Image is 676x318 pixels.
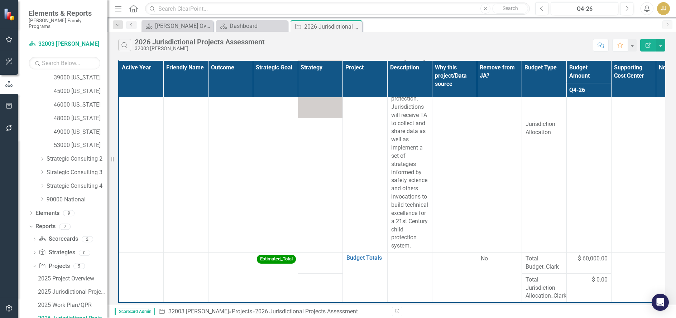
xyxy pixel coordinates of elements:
[36,286,107,298] a: 2025 Jurisdictional Projects Assessment
[135,46,265,51] div: 32003 [PERSON_NAME]
[168,308,229,315] a: 32003 [PERSON_NAME]
[29,40,100,48] a: 32003 [PERSON_NAME]
[492,4,528,14] button: Search
[38,302,107,308] div: 2025 Work Plan/QPR
[47,155,107,163] a: Strategic Consulting 2
[47,182,107,190] a: Strategic Consulting 4
[652,294,669,311] div: Open Intercom Messenger
[218,21,286,30] a: Dashboard
[54,101,107,109] a: 46000 [US_STATE]
[54,74,107,82] a: 39000 [US_STATE]
[257,255,296,264] span: Estimated_Total
[39,249,75,257] a: Strategies
[39,235,78,243] a: Scorecards
[481,255,488,262] span: No
[59,224,71,230] div: 7
[592,276,608,284] span: $ 0.00
[38,289,107,295] div: 2025 Jurisdictional Projects Assessment
[54,141,107,150] a: 53000 [US_STATE]
[39,262,69,270] a: Projects
[503,5,518,11] span: Search
[526,255,563,271] span: Total Budget_Clark
[36,273,107,284] a: 2025 Project Overview
[255,308,358,315] div: 2026 Jurisdictional Projects Assessment
[253,253,298,303] td: Double-Click to Edit
[477,253,522,303] td: Double-Click to Edit
[578,255,608,263] span: $ 60,000.00
[79,250,90,256] div: 0
[73,263,85,269] div: 5
[526,120,563,137] span: Jurisdiction Allocation
[526,276,563,300] span: Total Jurisdiction Allocation_Clark
[163,253,208,303] td: Double-Click to Edit
[232,308,252,315] a: Projects
[155,21,211,30] div: [PERSON_NAME] Overview
[29,57,100,69] input: Search Below...
[82,236,93,242] div: 2
[63,210,75,216] div: 9
[342,253,387,303] td: Double-Click to Edit Right Click for Context Menu
[208,253,253,303] td: Double-Click to Edit
[54,128,107,136] a: 49000 [US_STATE]
[387,253,432,303] td: Double-Click to Edit
[119,253,163,303] td: Double-Click to Edit
[135,38,265,46] div: 2026 Jurisdictional Projects Assessment
[115,308,155,315] span: Scorecard Admin
[47,168,107,177] a: Strategic Consulting 3
[566,118,611,253] td: Double-Click to Edit
[35,209,59,217] a: Elements
[522,118,566,253] td: Double-Click to Edit
[35,222,56,231] a: Reports
[611,253,656,303] td: Double-Click to Edit
[145,3,530,15] input: Search ClearPoint...
[54,87,107,96] a: 45000 [US_STATE]
[29,18,100,29] small: [PERSON_NAME] Family Programs
[54,114,107,123] a: 48000 [US_STATE]
[553,5,616,13] div: Q4-26
[29,9,100,18] span: Elements & Reports
[143,21,211,30] a: [PERSON_NAME] Overview
[158,308,387,316] div: » »
[304,22,360,31] div: 2026 Jurisdictional Projects Assessment
[432,253,477,303] td: Double-Click to Edit
[4,8,16,20] img: ClearPoint Strategy
[230,21,286,30] div: Dashboard
[36,299,107,311] a: 2025 Work Plan/QPR
[346,255,384,261] a: Budget Totals
[551,2,618,15] button: Q4-26
[38,275,107,282] div: 2025 Project Overview
[657,2,670,15] button: JJ
[47,196,107,204] a: 90000 National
